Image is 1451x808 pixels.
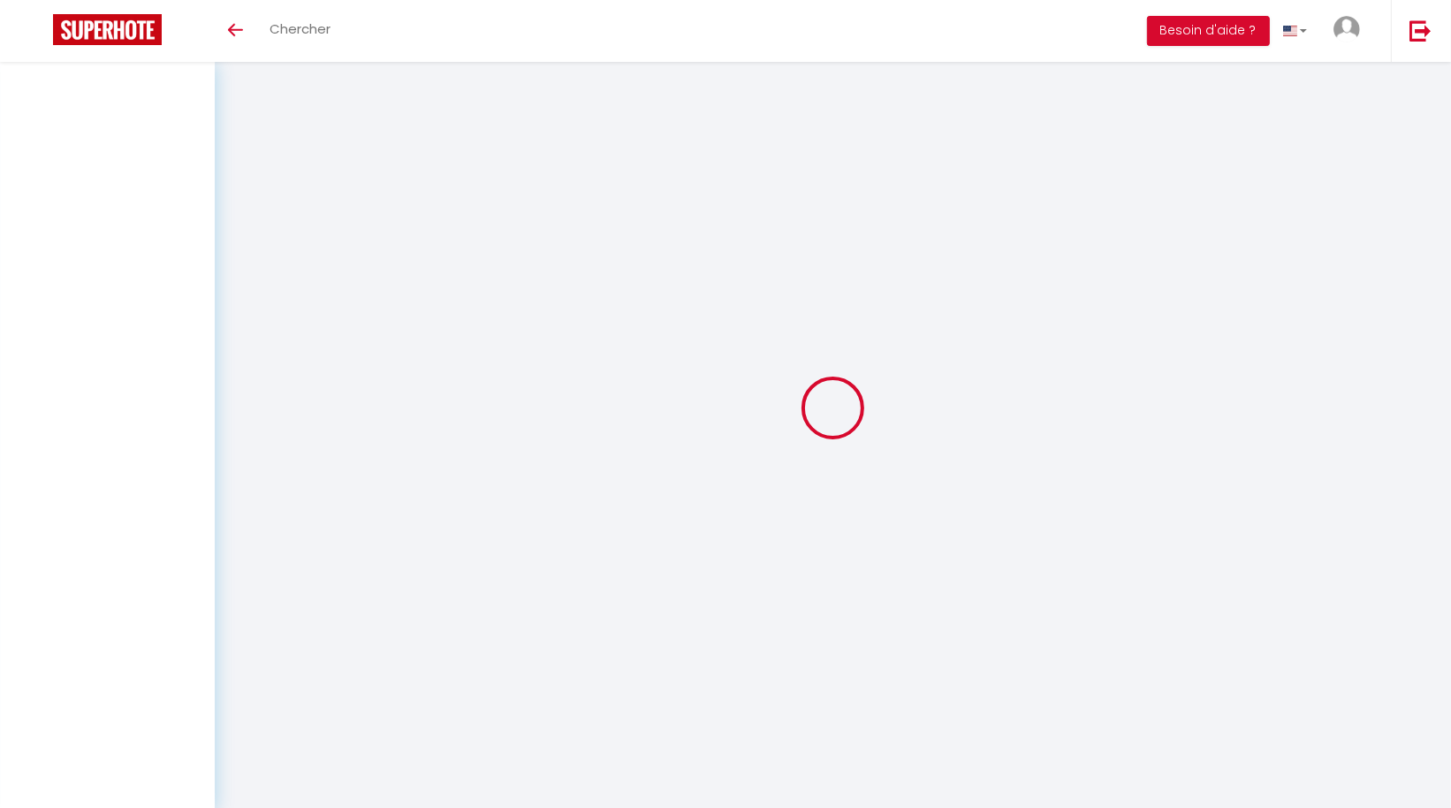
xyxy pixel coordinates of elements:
span: Chercher [270,19,330,38]
img: logout [1409,19,1432,42]
img: Super Booking [53,14,162,45]
button: Besoin d'aide ? [1147,16,1270,46]
button: Ouvrir le widget de chat LiveChat [14,7,67,60]
img: ... [1333,16,1360,42]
